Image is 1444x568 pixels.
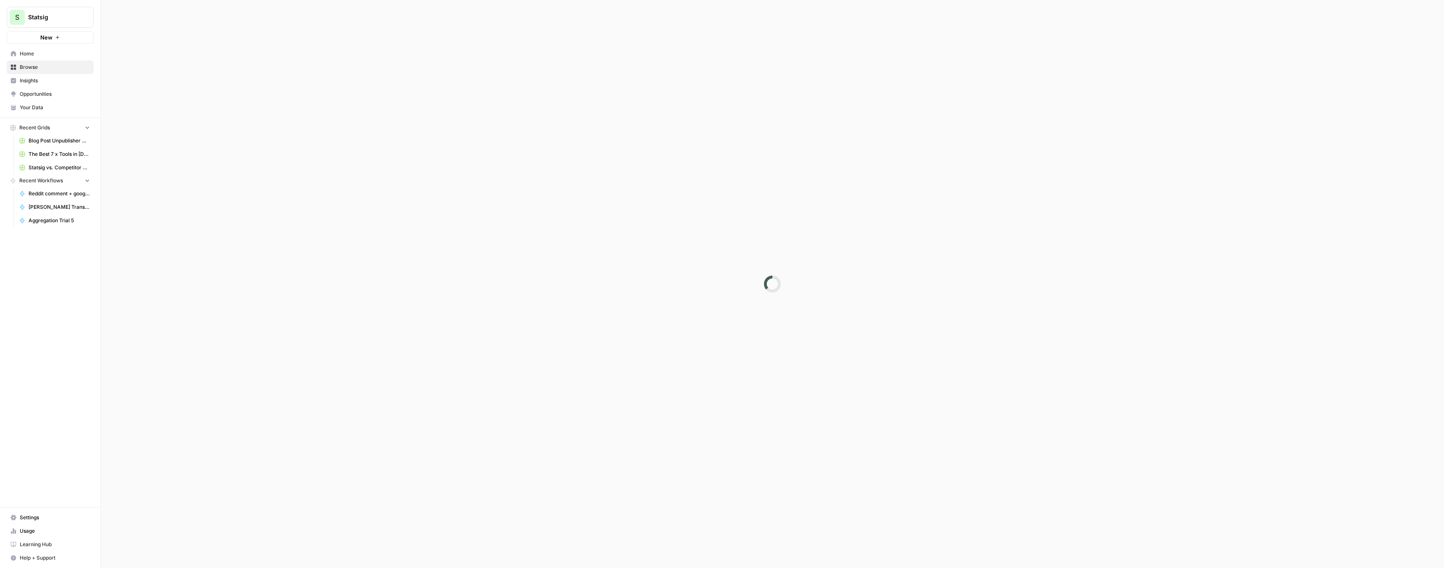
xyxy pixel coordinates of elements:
button: Workspace: Statsig [7,7,94,28]
a: Opportunities [7,87,94,101]
span: Recent Grids [19,124,50,131]
span: Recent Workflows [19,177,63,184]
span: Usage [20,527,90,535]
a: Reddit comment + google search [16,187,94,200]
span: Home [20,50,90,58]
span: [PERSON_NAME] Transcript to Asset [29,203,90,211]
a: Blog Post Unpublisher Grid (master) [16,134,94,147]
span: Aggregation Trial 5 [29,217,90,224]
button: Recent Workflows [7,174,94,187]
a: Learning Hub [7,538,94,551]
span: Reddit comment + google search [29,190,90,197]
span: Statsig [28,13,79,21]
button: New [7,31,94,44]
span: Your Data [20,104,90,111]
span: S [15,12,19,22]
a: Settings [7,511,94,524]
a: Statsig vs. Competitor v2 Grid [16,161,94,174]
span: Help + Support [20,554,90,562]
a: The Best 7 x Tools in [DATE] Grid [16,147,94,161]
a: Browse [7,60,94,74]
button: Recent Grids [7,121,94,134]
button: Help + Support [7,551,94,565]
a: Home [7,47,94,60]
span: Browse [20,63,90,71]
span: Blog Post Unpublisher Grid (master) [29,137,90,145]
a: [PERSON_NAME] Transcript to Asset [16,200,94,214]
a: Usage [7,524,94,538]
span: Statsig vs. Competitor v2 Grid [29,164,90,171]
span: Settings [20,514,90,521]
span: Insights [20,77,90,84]
a: Insights [7,74,94,87]
a: Aggregation Trial 5 [16,214,94,227]
span: Learning Hub [20,541,90,548]
span: New [40,33,52,42]
a: Your Data [7,101,94,114]
span: The Best 7 x Tools in [DATE] Grid [29,150,90,158]
span: Opportunities [20,90,90,98]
